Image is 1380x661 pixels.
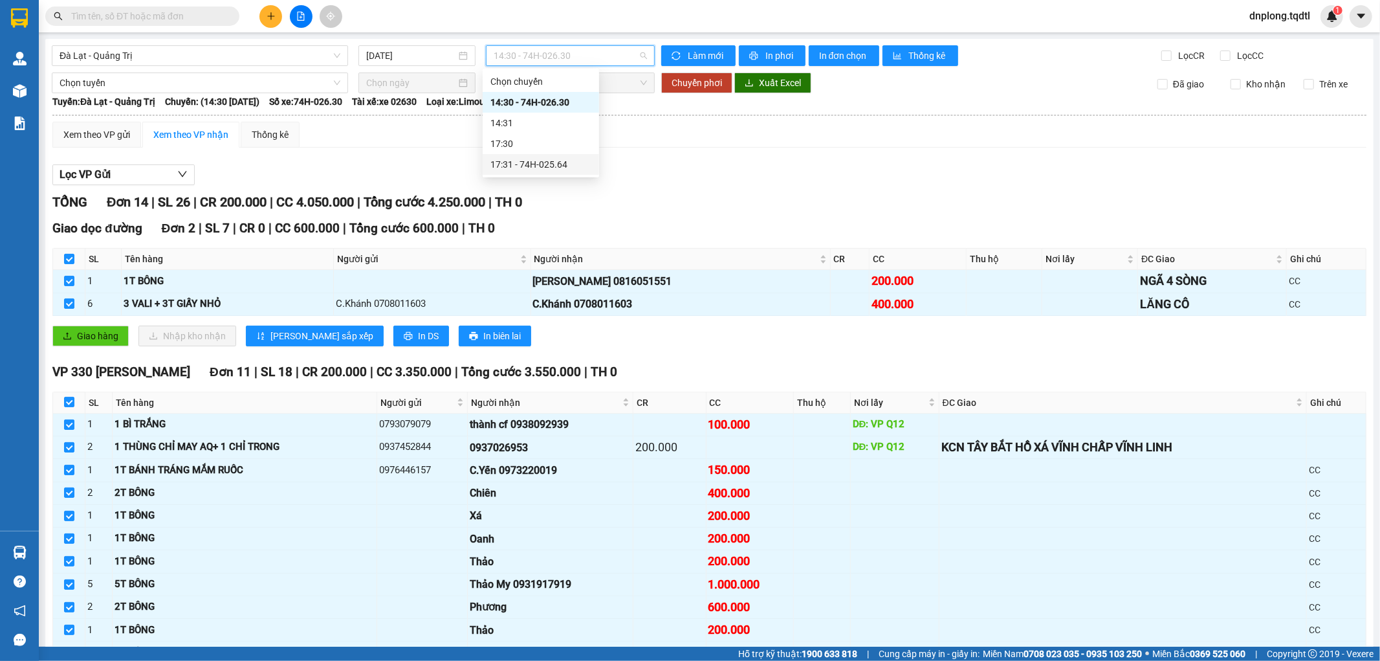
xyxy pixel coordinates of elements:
button: sort-ascending[PERSON_NAME] sắp xếp [246,326,384,346]
span: Lọc VP Gửi [60,166,111,183]
div: 200.000 [708,621,792,639]
div: thành cf 0938092939 [470,416,631,432]
img: warehouse-icon [13,84,27,98]
div: KCN TÂY BẮT HỒ XÁ VĨNH CHẤP VĨNH LINH [941,438,1304,456]
div: 1 BÌ TRẮNG [115,417,375,432]
div: C.Yến 0973220019 [470,462,631,478]
button: uploadGiao hàng [52,326,129,346]
span: TỔNG [52,194,87,210]
div: 1 THÙNG CHỈ MAY AQ+ 1 CHỈ TRONG [115,440,375,455]
div: 1 [87,623,110,638]
span: Giao hàng [77,329,118,343]
div: 17:31 - 74H-025.64 [490,157,591,172]
span: | [455,364,458,379]
span: In phơi [765,49,795,63]
div: CC [1309,509,1364,523]
div: Oanh [470,531,631,547]
div: 200.000 [871,272,964,290]
span: Đã giao [1168,77,1209,91]
div: 1T BÁNH TRÁNG MẮM RUỐC [115,463,375,478]
div: CC [1309,646,1364,660]
div: 14:30 - 74H-026.30 [490,95,591,109]
div: 1T BÔNG [115,531,375,546]
input: Chọn ngày [366,76,456,90]
span: Người nhận [471,396,620,410]
span: CC 3.350.000 [377,364,452,379]
div: 14:31 [490,116,591,130]
div: 0793079079 [379,417,465,432]
span: | [270,194,273,210]
div: 1T BÔNG [115,623,375,638]
div: CC [1309,486,1364,500]
div: 2 [87,486,110,501]
div: C.Khánh 0708011603 [336,297,529,312]
span: Đơn 2 [162,221,196,236]
div: 17:30 [490,137,591,151]
div: 2T BÔNG [115,486,375,501]
strong: 0369 525 060 [1190,649,1245,659]
div: CC [1309,463,1364,477]
span: | [296,364,299,379]
div: 200.000 [708,507,792,525]
div: CC [1289,297,1364,311]
th: CR [633,392,706,414]
span: | [254,364,257,379]
button: aim [320,5,342,28]
span: CR 200.000 [302,364,367,379]
div: 2 [87,599,110,615]
span: | [1255,647,1257,661]
span: | [462,221,465,236]
div: Bé Bông [470,645,631,661]
span: | [867,647,869,661]
span: Xuất Excel [759,76,801,90]
span: | [370,364,373,379]
span: Tổng cước 600.000 [349,221,459,236]
div: Phương [470,599,631,615]
input: 12/10/2025 [366,49,456,63]
span: printer [404,331,413,342]
span: | [151,194,155,210]
b: Tuyến: Đà Lạt - Quảng Trị [52,96,155,107]
div: 1 [87,417,110,432]
div: NGÃ 4 SÒNG [1140,272,1284,290]
div: 1 [87,463,110,478]
div: Thảo [470,554,631,570]
span: Nơi lấy [1046,252,1124,266]
span: 1 [1335,6,1340,15]
div: 6 [87,297,119,312]
div: 150.000 [708,461,792,479]
span: copyright [1308,649,1317,658]
div: Thảo [470,622,631,638]
span: Giao dọc đường [52,221,142,236]
div: Thống kê [252,128,289,142]
span: Kho nhận [1241,77,1291,91]
div: 200.000 [635,438,703,456]
span: ⚪️ [1145,651,1149,656]
span: search [54,12,63,21]
div: 100.000 [708,416,792,434]
div: Chọn chuyến [483,71,599,92]
span: VP 330 [PERSON_NAME] [52,364,190,379]
button: downloadNhập kho nhận [138,326,236,346]
th: Thu hộ [967,249,1042,270]
span: | [193,194,197,210]
span: Đơn 14 [107,194,148,210]
div: 1T BÔNG [115,645,375,661]
div: 3 VALI + 3T GIẤY NHỎ [124,297,331,312]
div: 1 [87,531,110,546]
div: 0937026953 [470,440,631,456]
span: 14:30 - 74H-026.30 [494,46,646,65]
th: Ghi chú [1307,392,1366,414]
span: Người gửi [337,252,518,266]
button: Chuyển phơi [661,73,732,93]
div: CC [1309,577,1364,592]
span: Chuyến: (14:30 [DATE]) [165,95,259,109]
span: Đà Lạt - Quảng Trị [60,46,340,65]
div: Xem theo VP gửi [63,128,130,142]
div: 400.000 [708,484,792,502]
span: Cung cấp máy in - giấy in: [879,647,980,661]
div: [PERSON_NAME] 0816051551 [533,273,828,289]
button: downloadXuất Excel [734,73,811,93]
img: warehouse-icon [13,52,27,65]
img: solution-icon [13,117,27,130]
